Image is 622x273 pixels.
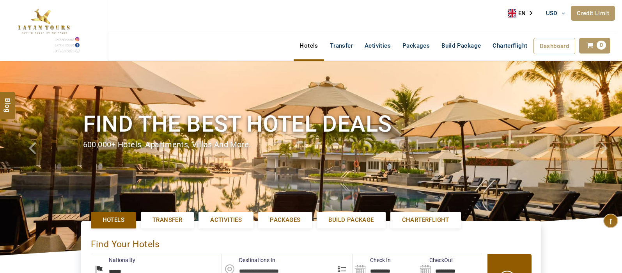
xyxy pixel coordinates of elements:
a: Charterflight [390,212,461,228]
a: Hotels [91,212,136,228]
span: Build Package [328,216,374,224]
img: The Royal Line Holidays [6,2,81,54]
span: Hotels [103,216,124,224]
a: Charterflight [487,38,533,54]
label: CheckOut [418,256,453,264]
span: Activities [210,216,242,224]
a: Activities [359,38,397,54]
a: Activities [198,212,253,228]
span: Charterflight [493,42,527,49]
div: 600,000+ hotels, apartments, villas and more. [83,139,539,150]
span: Packages [270,216,300,224]
span: USD [546,10,558,17]
a: Credit Limit [571,6,615,21]
span: Blog [3,98,13,104]
div: Language [508,7,538,19]
label: Destinations In [222,256,275,264]
a: Packages [397,38,436,54]
label: Nationality [91,256,135,264]
h1: Find the best hotel deals [83,109,539,139]
a: Transfer [324,38,359,54]
a: EN [508,7,538,19]
span: Charterflight [402,216,449,224]
a: Transfer [141,212,194,228]
a: 0 [579,38,610,54]
aside: Language selected: English [508,7,538,19]
a: Hotels [294,38,324,54]
div: Find Your Hotels [91,231,532,254]
a: Build Package [317,212,385,228]
a: Build Package [436,38,487,54]
span: Dashboard [540,43,569,50]
span: 0 [597,41,606,50]
label: Check In [353,256,391,264]
a: Packages [258,212,312,228]
span: Transfer [152,216,182,224]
